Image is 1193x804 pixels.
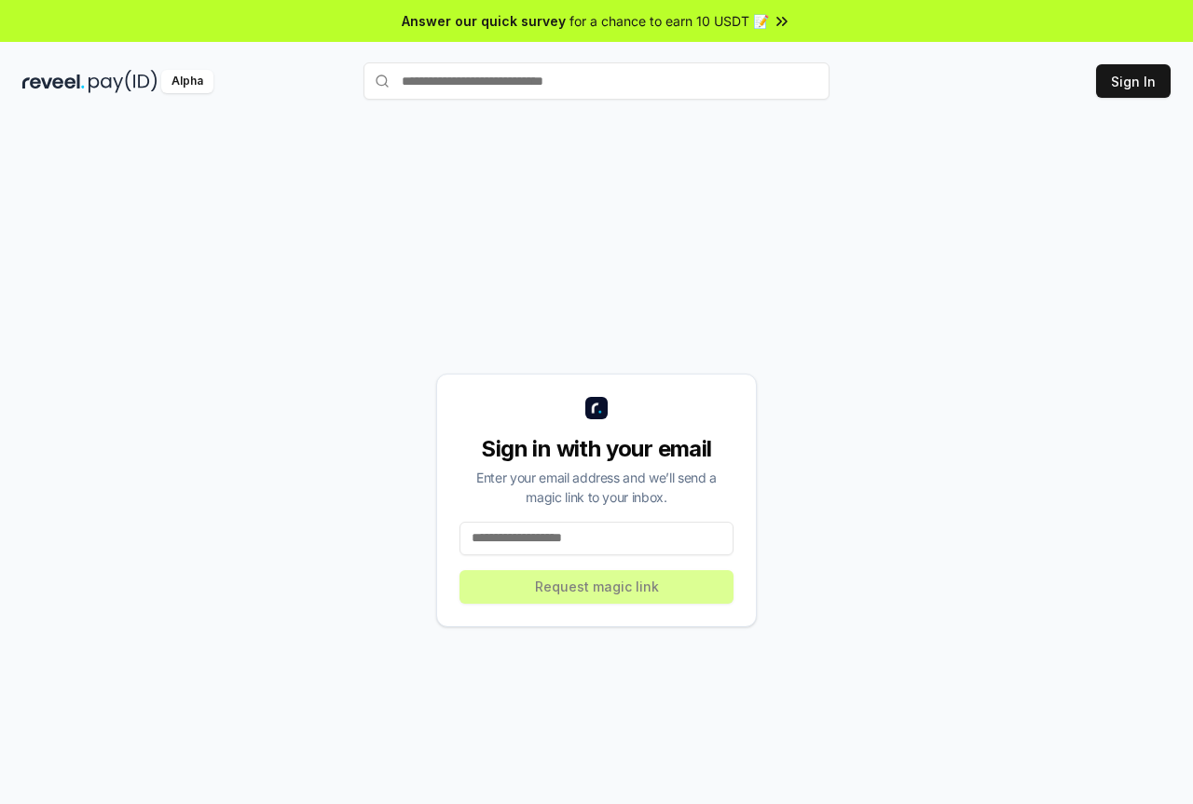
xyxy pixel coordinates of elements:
[161,70,213,93] div: Alpha
[1096,64,1171,98] button: Sign In
[22,70,85,93] img: reveel_dark
[459,468,734,507] div: Enter your email address and we’ll send a magic link to your inbox.
[402,11,566,31] span: Answer our quick survey
[459,434,734,464] div: Sign in with your email
[89,70,158,93] img: pay_id
[569,11,769,31] span: for a chance to earn 10 USDT 📝
[585,397,608,419] img: logo_small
